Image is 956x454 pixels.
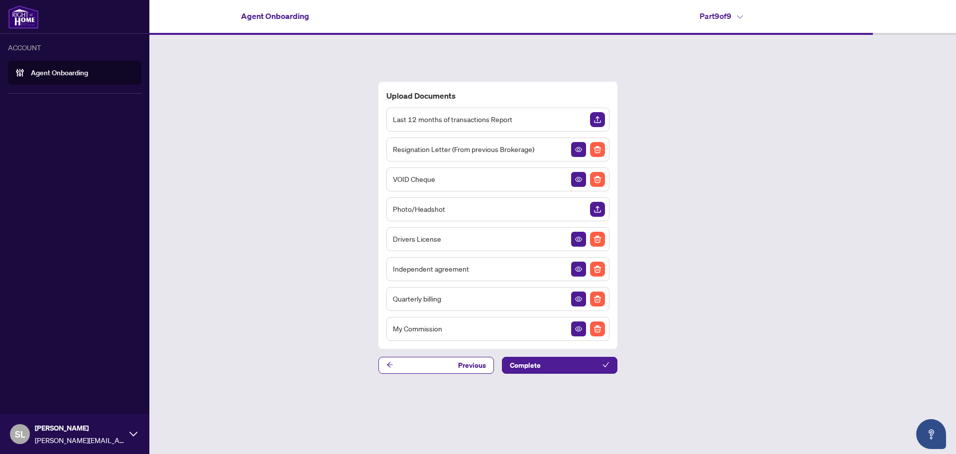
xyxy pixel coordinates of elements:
[8,5,39,29] img: logo
[393,144,534,155] span: Resignation Letter (From previous Brokerage)
[393,233,441,245] span: Drivers License
[575,296,582,303] span: View Document
[575,176,582,183] span: View Document
[378,357,494,374] button: Previous
[590,202,605,217] img: Upload Document
[590,321,605,336] img: Delete File
[393,263,469,275] span: Independent agreement
[386,361,393,368] span: arrow-left
[393,293,441,304] span: Quarterly billing
[590,262,605,277] img: Delete File
[575,146,582,153] span: View Document
[590,112,605,127] img: Upload Document
[590,292,605,306] img: Delete File
[510,357,541,373] span: Complete
[590,232,605,247] img: Delete File
[35,423,124,434] span: [PERSON_NAME]
[916,419,946,449] button: Open asap
[15,427,25,441] span: SL
[35,435,124,446] span: [PERSON_NAME][EMAIL_ADDRESS][DOMAIN_NAME]
[393,323,442,334] span: My Commission
[590,142,605,157] img: Delete File
[575,236,582,243] span: View Document
[502,357,617,374] button: Complete
[393,114,512,125] span: Last 12 months of transactions Report
[31,68,88,77] a: Agent Onboarding
[590,172,605,187] img: Delete File
[241,10,309,22] h4: Agent Onboarding
[8,42,141,53] div: ACCOUNT
[393,203,445,215] span: Photo/Headshot
[386,90,609,102] h4: Upload Documents
[393,173,435,185] span: VOID Cheque
[575,325,582,332] span: View Document
[602,361,609,368] span: check
[575,266,582,273] span: View Document
[700,10,743,22] h4: Part 9 of 9
[458,357,486,373] span: Previous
